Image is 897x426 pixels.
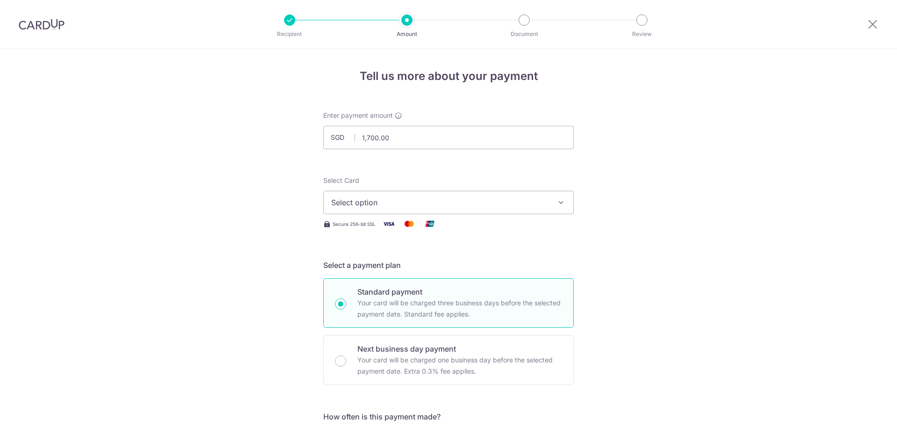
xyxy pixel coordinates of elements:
img: Union Pay [420,218,439,230]
p: Amount [372,29,441,39]
span: Select option [331,197,549,208]
h5: Select a payment plan [323,260,574,271]
img: CardUp [19,19,64,30]
span: translation missing: en.payables.payment_networks.credit_card.summary.labels.select_card [323,176,359,184]
p: Next business day payment [357,343,562,354]
img: Visa [379,218,398,230]
iframe: Opens a widget where you can find more information [837,398,888,421]
h4: Tell us more about your payment [323,68,574,85]
p: Recipient [255,29,324,39]
img: Mastercard [400,218,419,230]
p: Your card will be charged three business days before the selected payment date. Standard fee appl... [357,297,562,320]
h5: How often is this payment made? [323,411,574,422]
span: SGD [331,133,355,142]
p: Review [607,29,676,39]
span: Secure 256-bit SSL [333,220,376,228]
p: Document [490,29,559,39]
button: Select option [323,191,574,214]
input: 0.00 [323,126,574,149]
p: Your card will be charged one business day before the selected payment date. Extra 0.3% fee applies. [357,354,562,377]
p: Standard payment [357,286,562,297]
span: Enter payment amount [323,111,393,120]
